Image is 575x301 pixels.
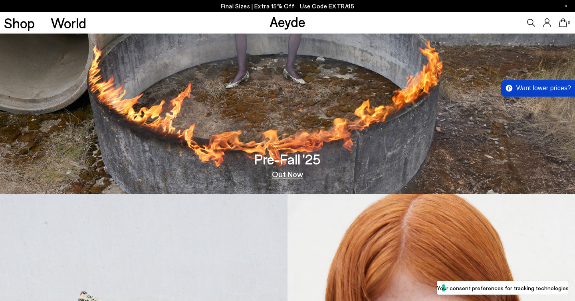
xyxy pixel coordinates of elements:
[51,16,86,30] a: World
[437,284,569,292] label: Your consent preferences for tracking technologies
[254,152,321,166] h3: Pre-Fall '25
[272,170,303,178] a: Out Now
[4,16,35,30] a: Shop
[567,21,571,25] span: 0
[437,281,569,295] button: Your consent preferences for tracking technologies
[221,1,355,11] p: Final Sizes | Extra 15% Off
[270,13,305,30] a: Aeyde
[300,2,354,10] span: Navigate to /collections/ss25-final-sizes
[559,18,567,27] a: 0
